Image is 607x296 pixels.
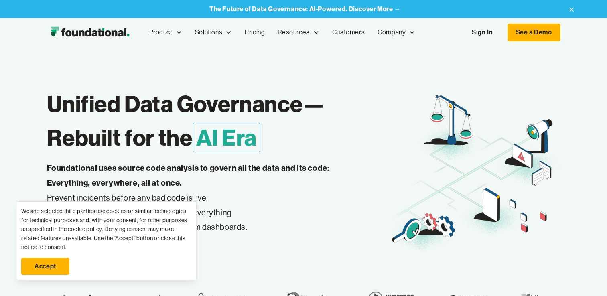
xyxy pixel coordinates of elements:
strong: Foundational uses source code analysis to govern all the data and its code: Everything, everywher... [47,163,330,188]
div: We and selected third parties use cookies or similar technologies for technical purposes and, wit... [21,207,191,251]
div: Product [149,27,173,38]
div: Company [378,27,406,38]
a: See a Demo [508,24,560,41]
div: Solutions [195,27,222,38]
div: Solutions [189,19,238,46]
a: Customers [326,19,371,46]
a: Pricing [238,19,271,46]
img: Foundational Logo [47,24,133,41]
p: Prevent incidents before any bad code is live, track data and AI pipelines, and govern everything... [47,161,355,235]
div: Product [143,19,189,46]
span: AI Era [193,123,261,152]
div: Company [371,19,422,46]
div: Resources [278,27,309,38]
a: Accept [21,258,69,275]
div: Resources [271,19,325,46]
h1: Unified Data Governance— Rebuilt for the [47,87,389,154]
a: The Future of Data Governance: AI-Powered. Discover More → [209,5,401,13]
a: Sign In [464,24,501,41]
a: home [47,24,133,41]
